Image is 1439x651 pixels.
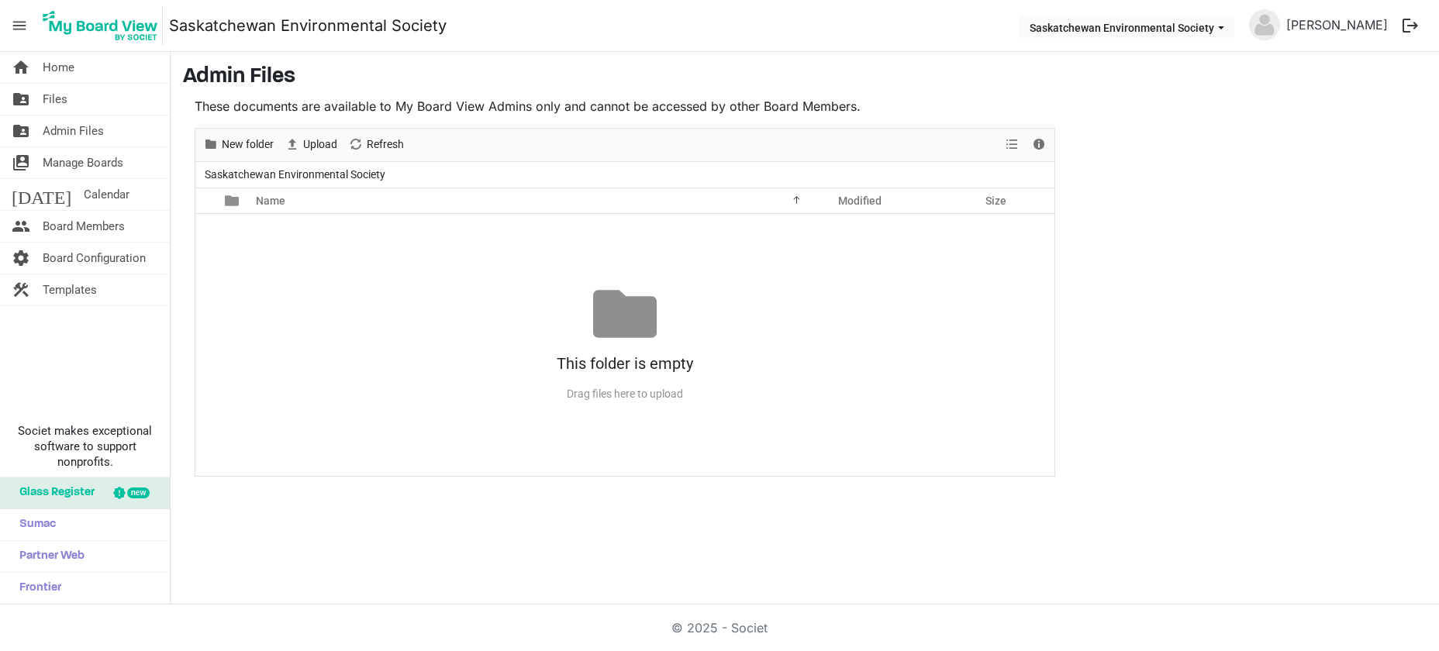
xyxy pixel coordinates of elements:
span: Sumac [12,509,56,540]
span: Manage Boards [43,147,123,178]
button: logout [1394,9,1427,42]
a: © 2025 - Societ [671,620,768,635]
span: Partner Web [12,541,85,572]
div: Refresh [343,129,409,161]
span: Home [43,52,74,83]
span: people [12,211,30,242]
a: [PERSON_NAME] [1280,9,1394,40]
span: folder_shared [12,84,30,115]
span: Modified [838,195,882,207]
span: Board Members [43,211,125,242]
h3: Admin Files [183,64,1427,91]
span: Templates [43,274,97,305]
div: View [999,129,1026,161]
span: Refresh [365,135,405,154]
span: Board Configuration [43,243,146,274]
span: folder_shared [12,115,30,146]
span: construction [12,274,30,305]
span: Glass Register [12,477,95,508]
div: Drag files here to upload [195,381,1054,407]
span: Frontier [12,573,61,604]
div: Details [1026,129,1052,161]
button: Saskatchewan Environmental Society dropdownbutton [1020,16,1234,38]
button: New folder [201,135,277,154]
a: My Board View Logo [38,6,169,45]
div: Upload [279,129,343,161]
div: new [127,487,150,498]
div: New folder [198,129,279,161]
span: Name [256,195,285,207]
img: no-profile-picture.svg [1249,9,1280,40]
span: Calendar [84,179,129,210]
a: Saskatchewan Environmental Society [169,10,447,41]
span: Files [43,84,67,115]
span: home [12,52,30,83]
span: New folder [220,135,275,154]
span: [DATE] [12,179,71,210]
span: Saskatchewan Environmental Society [202,165,388,184]
span: Upload [302,135,339,154]
button: Refresh [346,135,407,154]
div: This folder is empty [195,346,1054,381]
p: These documents are available to My Board View Admins only and cannot be accessed by other Board ... [195,97,1055,115]
span: switch_account [12,147,30,178]
span: menu [5,11,34,40]
span: settings [12,243,30,274]
span: Admin Files [43,115,104,146]
span: Size [985,195,1006,207]
button: Upload [282,135,340,154]
button: View dropdownbutton [1002,135,1021,154]
img: My Board View Logo [38,6,163,45]
button: Details [1029,135,1050,154]
span: Societ makes exceptional software to support nonprofits. [7,423,163,470]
